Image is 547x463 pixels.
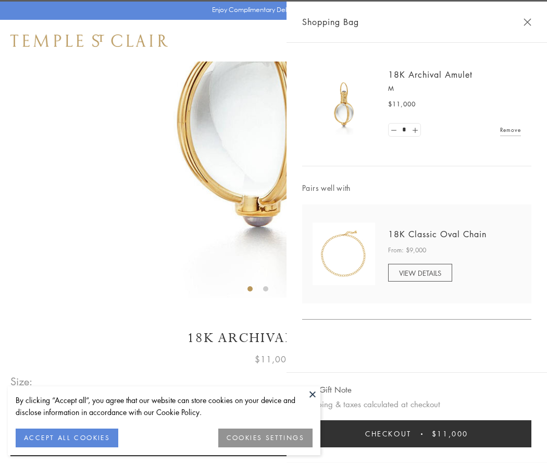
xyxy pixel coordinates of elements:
[432,428,468,440] span: $11,000
[302,420,531,447] button: Checkout $11,000
[389,124,399,137] a: Set quantity to 0
[10,34,168,47] img: Temple St. Clair
[399,268,441,278] span: VIEW DETAILS
[212,5,330,15] p: Enjoy Complimentary Delivery & Returns
[302,15,359,29] span: Shopping Bag
[388,69,473,80] a: 18K Archival Amulet
[255,352,292,366] span: $11,000
[302,383,352,396] button: Add Gift Note
[302,182,531,194] span: Pairs well with
[365,428,412,440] span: Checkout
[388,83,521,94] p: M
[388,228,487,240] a: 18K Classic Oval Chain
[500,124,521,136] a: Remove
[313,73,375,136] img: 18K Archival Amulet
[388,245,426,255] span: From: $9,000
[313,223,375,285] img: N88865-OV18
[409,124,420,137] a: Set quantity to 2
[16,394,313,418] div: By clicking “Accept all”, you agree that our website can store cookies on your device and disclos...
[388,264,452,282] a: VIEW DETAILS
[524,18,531,26] button: Close Shopping Bag
[302,398,531,411] p: Shipping & taxes calculated at checkout
[388,99,416,109] span: $11,000
[10,329,537,347] h1: 18K Archival Amulet
[16,429,118,447] button: ACCEPT ALL COOKIES
[218,429,313,447] button: COOKIES SETTINGS
[10,373,33,390] span: Size:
